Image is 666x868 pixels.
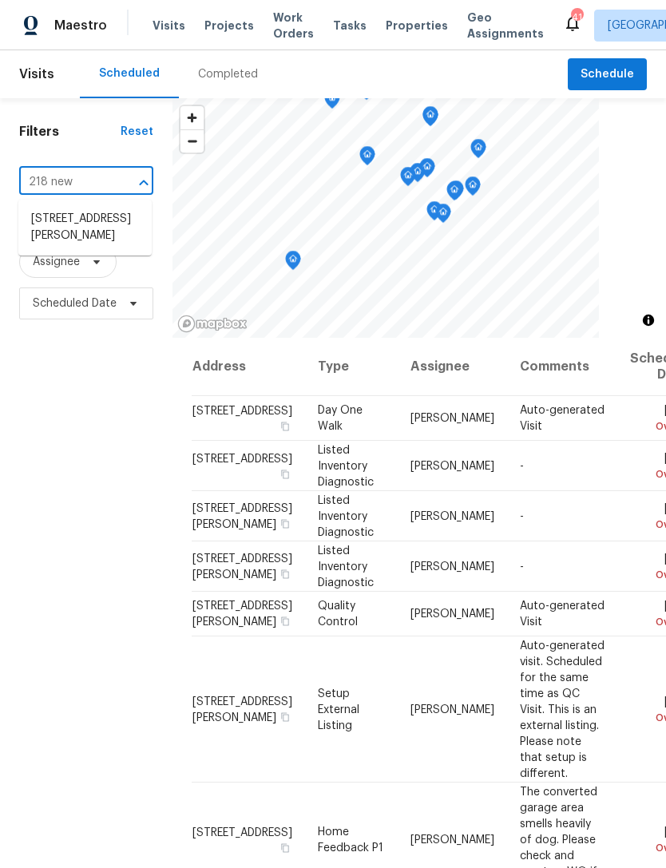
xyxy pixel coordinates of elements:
[639,311,658,330] button: Toggle attribution
[192,696,292,723] span: [STREET_ADDRESS][PERSON_NAME]
[318,405,363,432] span: Day One Walk
[465,176,481,201] div: Map marker
[192,502,292,529] span: [STREET_ADDRESS][PERSON_NAME]
[273,10,314,42] span: Work Orders
[180,129,204,153] button: Zoom out
[470,139,486,164] div: Map marker
[278,709,292,723] button: Copy Address
[467,10,544,42] span: Geo Assignments
[426,201,442,226] div: Map marker
[305,338,398,396] th: Type
[180,106,204,129] button: Zoom in
[318,494,374,537] span: Listed Inventory Diagnostic
[422,106,438,131] div: Map marker
[192,406,292,417] span: [STREET_ADDRESS]
[520,640,605,779] span: Auto-generated visit. Scheduled for the same time as QC Visit. This is an external listing. Pleas...
[192,553,292,580] span: [STREET_ADDRESS][PERSON_NAME]
[448,180,464,205] div: Map marker
[33,295,117,311] span: Scheduled Date
[278,419,292,434] button: Copy Address
[398,338,507,396] th: Assignee
[19,170,109,195] input: Search for an address...
[18,206,152,249] li: [STREET_ADDRESS][PERSON_NAME]
[318,600,358,628] span: Quality Control
[278,466,292,481] button: Copy Address
[99,65,160,81] div: Scheduled
[410,561,494,572] span: [PERSON_NAME]
[520,460,524,471] span: -
[410,510,494,521] span: [PERSON_NAME]
[198,66,258,82] div: Completed
[278,614,292,628] button: Copy Address
[278,566,292,581] button: Copy Address
[410,704,494,715] span: [PERSON_NAME]
[180,130,204,153] span: Zoom out
[192,453,292,464] span: [STREET_ADDRESS]
[410,834,494,845] span: [PERSON_NAME]
[285,251,301,275] div: Map marker
[121,124,153,140] div: Reset
[446,181,462,206] div: Map marker
[324,89,340,114] div: Map marker
[410,163,426,188] div: Map marker
[410,460,494,471] span: [PERSON_NAME]
[192,826,292,838] span: [STREET_ADDRESS]
[133,172,155,194] button: Close
[19,124,121,140] h1: Filters
[318,545,374,588] span: Listed Inventory Diagnostic
[278,840,292,854] button: Copy Address
[520,510,524,521] span: -
[410,608,494,620] span: [PERSON_NAME]
[192,338,305,396] th: Address
[19,57,54,92] span: Visits
[520,405,605,432] span: Auto-generated Visit
[359,146,375,171] div: Map marker
[507,338,617,396] th: Comments
[318,688,359,731] span: Setup External Listing
[177,315,248,333] a: Mapbox homepage
[54,18,107,34] span: Maestro
[419,158,435,183] div: Map marker
[571,10,582,26] div: 41
[386,18,448,34] span: Properties
[520,600,605,628] span: Auto-generated Visit
[153,18,185,34] span: Visits
[581,65,634,85] span: Schedule
[435,204,451,228] div: Map marker
[644,311,653,329] span: Toggle attribution
[204,18,254,34] span: Projects
[192,600,292,628] span: [STREET_ADDRESS][PERSON_NAME]
[318,444,374,487] span: Listed Inventory Diagnostic
[410,413,494,424] span: [PERSON_NAME]
[33,254,80,270] span: Assignee
[172,98,599,338] canvas: Map
[520,561,524,572] span: -
[400,167,416,192] div: Map marker
[278,516,292,530] button: Copy Address
[568,58,647,91] button: Schedule
[318,826,383,853] span: Home Feedback P1
[333,20,367,31] span: Tasks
